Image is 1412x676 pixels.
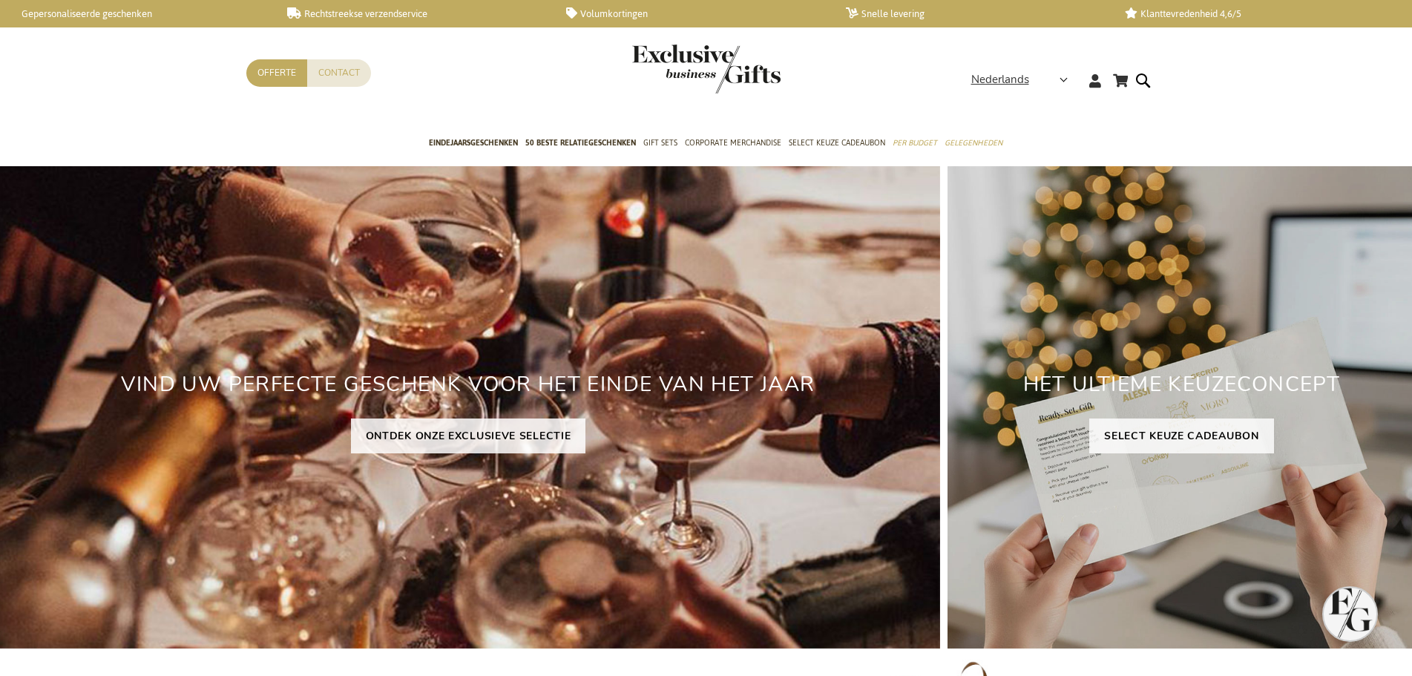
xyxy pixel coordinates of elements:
a: Gepersonaliseerde geschenken [7,7,263,20]
span: Corporate Merchandise [685,135,781,151]
a: Per Budget [893,125,937,163]
span: Eindejaarsgeschenken [429,135,518,151]
span: Select Keuze Cadeaubon [789,135,885,151]
a: Eindejaarsgeschenken [429,125,518,163]
span: Nederlands [971,71,1029,88]
span: Gift Sets [643,135,677,151]
a: Contact [307,59,371,87]
a: Corporate Merchandise [685,125,781,163]
a: Volumkortingen [566,7,822,20]
a: ONTDEK ONZE EXCLUSIEVE SELECTIE [351,419,586,453]
a: Snelle levering [846,7,1102,20]
span: Per Budget [893,135,937,151]
a: Select Keuze Cadeaubon [789,125,885,163]
a: Gift Sets [643,125,677,163]
span: 50 beste relatiegeschenken [525,135,636,151]
span: Gelegenheden [945,135,1002,151]
a: SELECT KEUZE CADEAUBON [1089,419,1273,453]
a: Rechtstreekse verzendservice [287,7,543,20]
a: store logo [632,45,706,93]
img: Exclusive Business gifts logo [632,45,781,93]
a: 50 beste relatiegeschenken [525,125,636,163]
a: Offerte [246,59,307,87]
a: Klanttevredenheid 4,6/5 [1125,7,1381,20]
a: Gelegenheden [945,125,1002,163]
